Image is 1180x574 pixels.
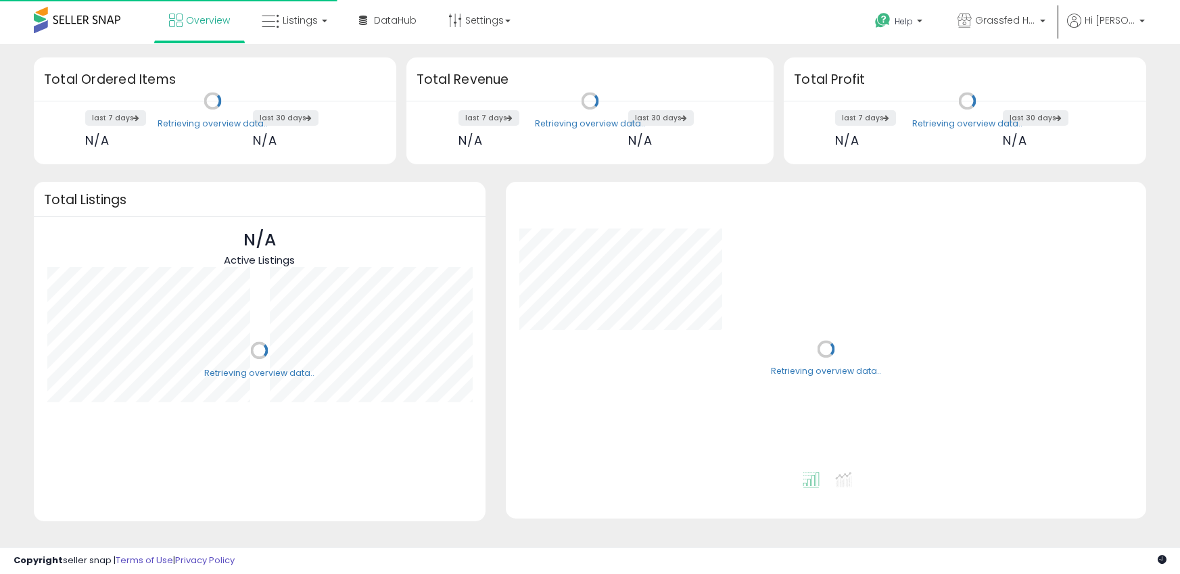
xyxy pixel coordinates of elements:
span: Help [895,16,913,27]
div: seller snap | | [14,554,235,567]
span: Listings [283,14,318,27]
span: DataHub [374,14,417,27]
i: Get Help [874,12,891,29]
strong: Copyright [14,554,63,567]
span: Grassfed Home [975,14,1036,27]
div: Retrieving overview data.. [535,118,645,130]
span: Hi [PERSON_NAME] [1085,14,1135,27]
div: Retrieving overview data.. [158,118,268,130]
a: Help [864,2,936,44]
a: Privacy Policy [175,554,235,567]
div: Retrieving overview data.. [204,367,314,379]
div: Retrieving overview data.. [771,366,881,378]
div: Retrieving overview data.. [912,118,1022,130]
a: Hi [PERSON_NAME] [1067,14,1145,44]
span: Overview [186,14,230,27]
a: Terms of Use [116,554,173,567]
